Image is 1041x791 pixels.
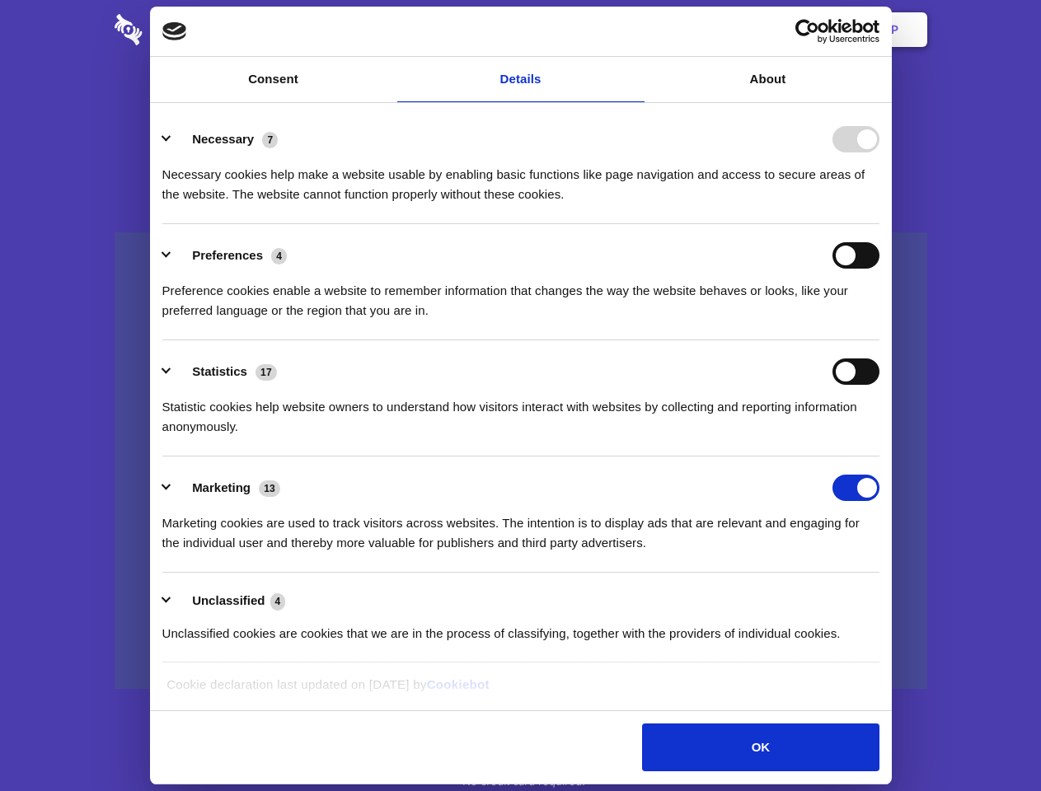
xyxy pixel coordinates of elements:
a: Consent [150,57,397,102]
button: Marketing (13) [162,475,291,501]
h4: Auto-redaction of sensitive data, encrypted data sharing and self-destructing private chats. Shar... [115,150,927,204]
div: Cookie declaration last updated on [DATE] by [154,675,887,707]
div: Necessary cookies help make a website usable by enabling basic functions like page navigation and... [162,152,879,204]
a: About [645,57,892,102]
a: Cookiebot [427,677,490,691]
div: Preference cookies enable a website to remember information that changes the way the website beha... [162,269,879,321]
label: Statistics [192,364,247,378]
h1: Eliminate Slack Data Loss. [115,74,927,133]
a: Details [397,57,645,102]
a: Pricing [484,4,556,55]
label: Necessary [192,132,254,146]
button: Statistics (17) [162,358,288,385]
div: Marketing cookies are used to track visitors across websites. The intention is to display ads tha... [162,501,879,553]
span: 17 [256,364,277,381]
div: Statistic cookies help website owners to understand how visitors interact with websites by collec... [162,385,879,437]
div: Unclassified cookies are cookies that we are in the process of classifying, together with the pro... [162,611,879,644]
a: Contact [668,4,744,55]
img: logo [162,22,187,40]
button: Unclassified (4) [162,591,296,611]
a: Wistia video thumbnail [115,232,927,690]
span: 7 [262,132,278,148]
a: Usercentrics Cookiebot - opens in a new window [735,19,879,44]
iframe: Drift Widget Chat Controller [959,709,1021,771]
label: Preferences [192,248,263,262]
a: Login [748,4,819,55]
span: 4 [271,248,287,264]
button: Necessary (7) [162,126,288,152]
button: OK [642,723,879,771]
img: logo-wordmark-white-trans-d4663122ce5f474addd5e946df7df03e33cb6a1c49d2221995e7729f52c070b2.svg [115,14,256,45]
span: 4 [270,593,286,610]
span: 13 [259,480,280,497]
button: Preferences (4) [162,242,298,269]
label: Marketing [192,480,251,494]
